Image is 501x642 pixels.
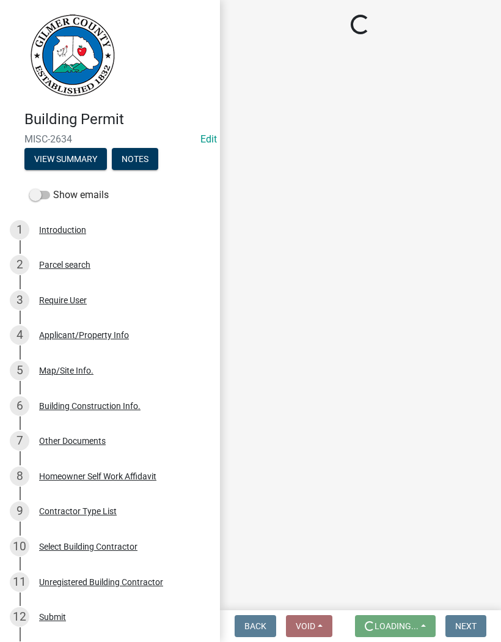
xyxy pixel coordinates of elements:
[200,133,217,145] wm-modal-confirm: Edit Application Number
[39,296,87,304] div: Require User
[24,13,116,98] img: Gilmer County, Georgia
[39,507,117,515] div: Contractor Type List
[24,111,210,128] h4: Building Permit
[112,155,158,164] wm-modal-confirm: Notes
[39,613,66,621] div: Submit
[24,133,196,145] span: MISC-2634
[24,148,107,170] button: View Summary
[10,255,29,275] div: 2
[10,537,29,556] div: 10
[39,578,163,586] div: Unregistered Building Contractor
[39,260,90,269] div: Parcel search
[10,431,29,451] div: 7
[200,133,217,145] a: Edit
[10,361,29,380] div: 5
[39,331,129,339] div: Applicant/Property Info
[112,148,158,170] button: Notes
[244,621,266,631] span: Back
[39,472,156,481] div: Homeowner Self Work Affidavit
[39,437,106,445] div: Other Documents
[10,325,29,345] div: 4
[286,615,332,637] button: Void
[355,615,436,637] button: Loading...
[29,188,109,202] label: Show emails
[10,396,29,416] div: 6
[375,621,419,631] span: Loading...
[10,467,29,486] div: 8
[39,226,86,234] div: Introduction
[235,615,276,637] button: Back
[296,621,315,631] span: Void
[455,621,477,631] span: Next
[10,290,29,310] div: 3
[10,501,29,521] div: 9
[39,402,141,410] div: Building Construction Info.
[10,220,29,240] div: 1
[39,542,137,551] div: Select Building Contractor
[10,572,29,592] div: 11
[445,615,486,637] button: Next
[24,155,107,164] wm-modal-confirm: Summary
[10,607,29,627] div: 12
[39,366,93,375] div: Map/Site Info.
